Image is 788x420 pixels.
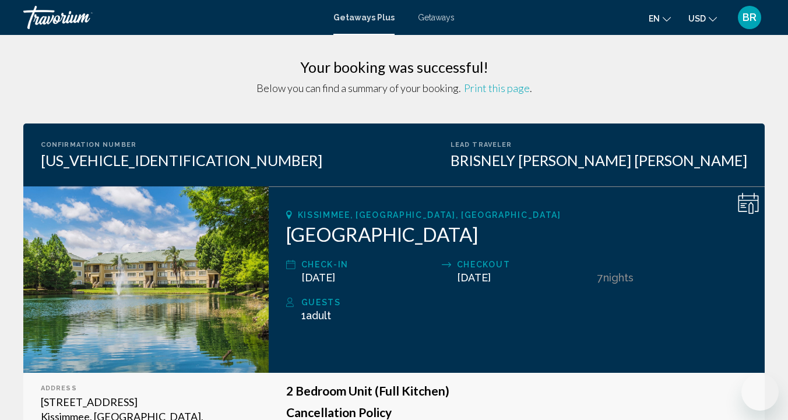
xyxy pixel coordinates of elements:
div: Check-In [301,257,436,271]
iframe: Botón para iniciar la ventana de mensajería, conversación en curso [741,373,779,411]
a: Travorium [23,6,322,29]
h3: 2 Bedroom Unit (Full Kitchen) [286,384,747,397]
div: Checkout [457,257,592,271]
span: USD [688,14,706,23]
span: Kissimmee, [GEOGRAPHIC_DATA], [GEOGRAPHIC_DATA] [298,210,561,220]
span: Adult [306,309,331,322]
div: Lead Traveler [451,141,747,149]
h3: Cancellation Policy [286,406,747,419]
div: Guests [301,295,747,309]
div: BRISNELY [PERSON_NAME] [PERSON_NAME] [451,151,747,169]
a: Getaways [418,13,455,22]
h2: [GEOGRAPHIC_DATA] [286,223,747,246]
span: en [649,14,660,23]
span: Print this page [464,82,530,94]
span: 7 [597,271,603,284]
span: 1 [301,309,331,322]
span: [DATE] [301,271,335,284]
span: [DATE] [457,271,491,284]
button: Change currency [688,10,717,27]
h3: Your booking was successful! [23,58,765,76]
div: Address [41,384,251,392]
button: Change language [649,10,671,27]
span: Below you can find a summary of your booking. [256,82,461,94]
div: Confirmation Number [41,141,322,149]
span: BR [743,12,757,23]
button: User Menu [734,5,765,30]
div: [US_VEHICLE_IDENTIFICATION_NUMBER] [41,151,322,169]
span: Nights [603,271,634,284]
span: . [462,82,532,94]
a: Getaways Plus [333,13,395,22]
